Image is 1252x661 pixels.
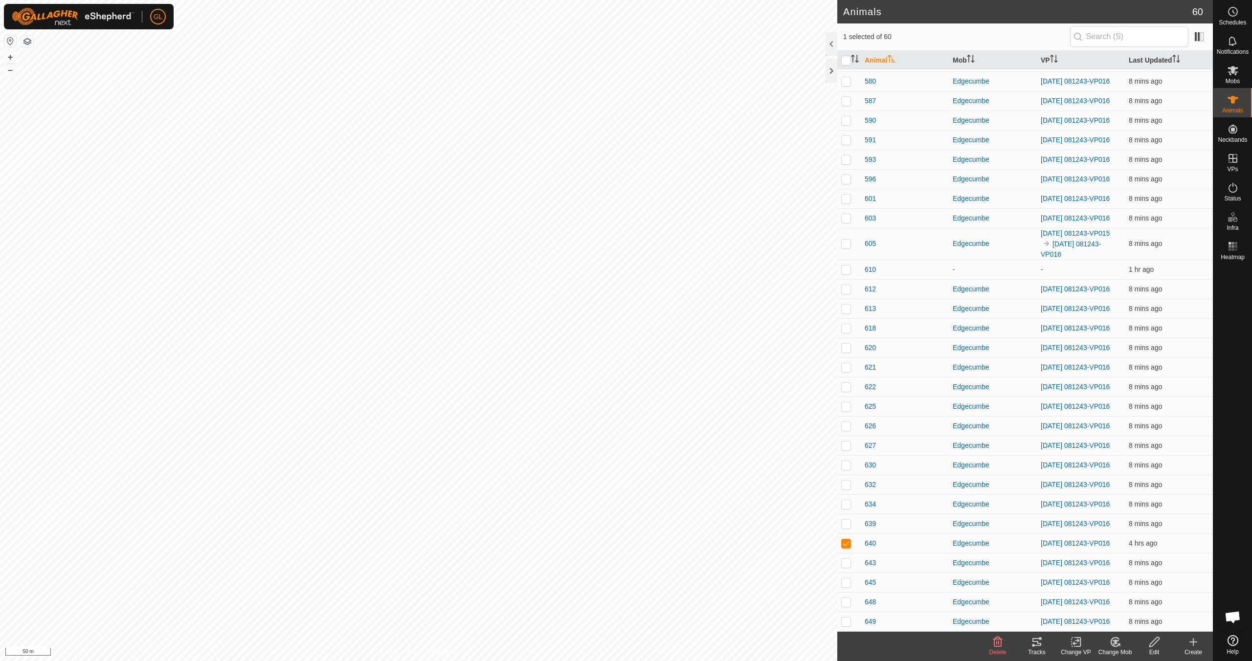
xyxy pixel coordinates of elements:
span: 649 [865,617,876,627]
div: Edgecumbe [953,597,1033,607]
div: Edgecumbe [953,304,1033,314]
a: Privacy Policy [380,648,417,657]
span: 16 Sept 2025, 5:37 pm [1129,214,1162,222]
p-sorticon: Activate to sort [888,56,895,64]
div: Edgecumbe [953,194,1033,204]
div: Edgecumbe [953,558,1033,568]
div: Edgecumbe [953,135,1033,145]
div: Edgecumbe [953,239,1033,249]
a: [DATE] 081243-VP016 [1041,214,1110,222]
span: Help [1227,649,1239,655]
a: Contact Us [428,648,457,657]
div: Edgecumbe [953,96,1033,106]
span: Neckbands [1218,137,1247,143]
div: Edgecumbe [953,174,1033,184]
div: Edgecumbe [953,538,1033,549]
div: Tracks [1017,648,1056,657]
span: 16 Sept 2025, 5:37 pm [1129,285,1162,293]
a: [DATE] 081243-VP016 [1041,578,1110,586]
a: [DATE] 081243-VP016 [1041,363,1110,371]
span: 16 Sept 2025, 5:37 pm [1129,578,1162,586]
span: 618 [865,323,876,333]
div: Edit [1135,648,1174,657]
a: [DATE] 081243-VP016 [1041,285,1110,293]
span: 620 [865,343,876,353]
button: Reset Map [4,35,16,47]
span: 16 Sept 2025, 5:36 pm [1129,240,1162,247]
a: [DATE] 081243-VP016 [1041,97,1110,105]
a: [DATE] 081243-VP016 [1041,240,1101,258]
span: 610 [865,264,876,275]
span: 16 Sept 2025, 5:37 pm [1129,97,1162,105]
span: Heatmap [1221,254,1245,260]
a: [DATE] 081243-VP016 [1041,559,1110,567]
span: 630 [865,460,876,470]
span: 621 [865,362,876,373]
span: Notifications [1217,49,1249,55]
span: 16 Sept 2025, 5:37 pm [1129,77,1162,85]
span: 16 Sept 2025, 5:36 pm [1129,422,1162,430]
span: 626 [865,421,876,431]
p-sorticon: Activate to sort [1172,56,1180,64]
div: Open chat [1218,602,1248,632]
div: Edgecumbe [953,499,1033,509]
span: 16 Sept 2025, 5:37 pm [1129,344,1162,352]
span: 16 Sept 2025, 5:37 pm [1129,559,1162,567]
div: Edgecumbe [953,154,1033,165]
span: 639 [865,519,876,529]
span: 593 [865,154,876,165]
a: [DATE] 081243-VP016 [1041,539,1110,547]
span: GL [154,12,163,22]
span: 16 Sept 2025, 5:37 pm [1129,383,1162,391]
span: 603 [865,213,876,223]
span: 601 [865,194,876,204]
button: + [4,51,16,63]
th: Mob [949,51,1037,70]
span: 16 Sept 2025, 5:37 pm [1129,402,1162,410]
span: 632 [865,480,876,490]
div: Change Mob [1095,648,1135,657]
span: 590 [865,115,876,126]
div: Edgecumbe [953,441,1033,451]
span: Schedules [1219,20,1246,25]
div: Edgecumbe [953,343,1033,353]
span: 1 selected of 60 [843,32,1070,42]
span: 16 Sept 2025, 5:36 pm [1129,116,1162,124]
a: [DATE] 081243-VP015 [1041,229,1110,237]
span: 16 Sept 2025, 5:37 pm [1129,175,1162,183]
span: 587 [865,96,876,106]
a: Help [1213,631,1252,659]
th: Last Updated [1125,51,1213,70]
span: 643 [865,558,876,568]
h2: Animals [843,6,1192,18]
div: Edgecumbe [953,401,1033,412]
a: [DATE] 081243-VP016 [1041,175,1110,183]
div: Create [1174,648,1213,657]
span: 605 [865,239,876,249]
div: Edgecumbe [953,460,1033,470]
div: Edgecumbe [953,480,1033,490]
a: [DATE] 081243-VP016 [1041,344,1110,352]
div: Change VP [1056,648,1095,657]
span: 16 Sept 2025, 5:37 pm [1129,324,1162,332]
div: Edgecumbe [953,382,1033,392]
input: Search (S) [1070,26,1188,47]
span: 16 Sept 2025, 5:37 pm [1129,598,1162,606]
span: 16 Sept 2025, 5:37 pm [1129,155,1162,163]
a: [DATE] 081243-VP016 [1041,441,1110,449]
span: 625 [865,401,876,412]
span: 16 Sept 2025, 4:37 pm [1129,265,1154,273]
span: 613 [865,304,876,314]
div: Edgecumbe [953,213,1033,223]
div: Edgecumbe [953,421,1033,431]
span: 622 [865,382,876,392]
span: 627 [865,441,876,451]
img: to [1043,240,1051,247]
a: [DATE] 081243-VP016 [1041,383,1110,391]
span: Delete [989,649,1006,656]
span: 16 Sept 2025, 5:36 pm [1129,441,1162,449]
span: 648 [865,597,876,607]
span: 16 Sept 2025, 5:37 pm [1129,195,1162,202]
button: – [4,64,16,76]
a: [DATE] 081243-VP016 [1041,617,1110,625]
